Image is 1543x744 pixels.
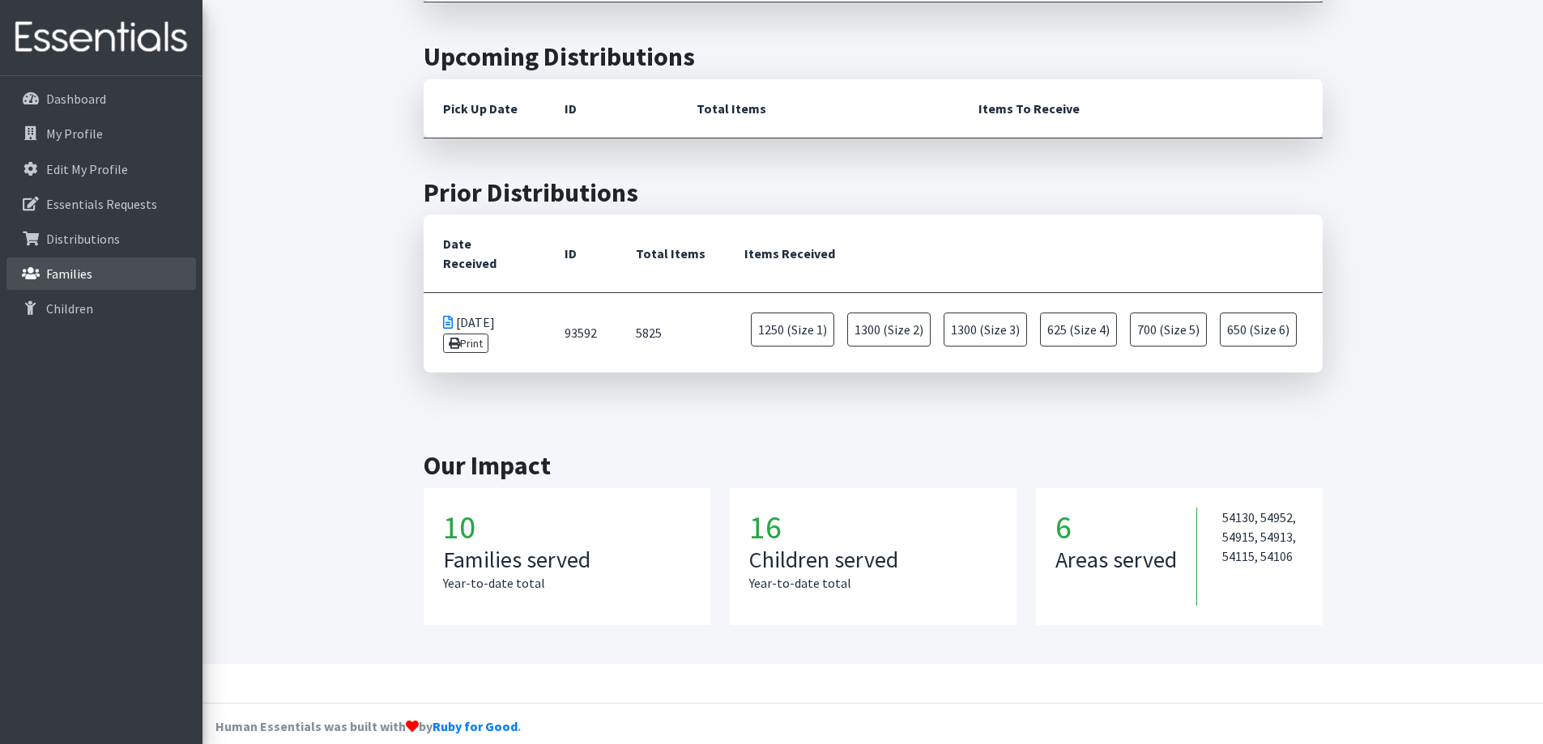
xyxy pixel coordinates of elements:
[6,117,196,150] a: My Profile
[959,79,1323,138] th: Items To Receive
[424,41,1323,72] h2: Upcoming Distributions
[749,546,997,574] h3: Children served
[6,292,196,325] a: Children
[749,508,997,546] h1: 16
[443,508,691,546] h1: 10
[424,215,545,293] th: Date Received
[6,223,196,255] a: Distributions
[749,573,997,593] p: Year-to-date total
[424,293,545,373] td: [DATE]
[443,546,691,574] h3: Families served
[1217,508,1303,606] div: 54130, 54952, 54915, 54913, 54115, 54106
[46,91,106,107] p: Dashboard
[847,312,931,346] span: 1300 (Size 2)
[6,153,196,185] a: Edit My Profile
[677,79,959,138] th: Total Items
[433,718,518,734] a: Ruby for Good
[6,257,196,290] a: Families
[6,11,196,65] img: HumanEssentials
[1055,508,1196,546] h1: 6
[46,125,103,142] p: My Profile
[545,293,616,373] td: 93592
[443,573,691,593] p: Year-to-date total
[545,215,616,293] th: ID
[46,231,120,247] p: Distributions
[424,450,1323,481] h2: Our Impact
[46,196,157,212] p: Essentials Requests
[1130,312,1207,346] span: 700 (Size 5)
[6,188,196,220] a: Essentials Requests
[545,79,677,138] th: ID
[616,215,725,293] th: Total Items
[616,293,725,373] td: 5825
[443,334,489,353] a: Print
[6,83,196,115] a: Dashboard
[46,161,128,177] p: Edit My Profile
[1055,546,1177,574] h3: Areas served
[424,79,545,138] th: Pick Up Date
[46,300,93,317] p: Children
[1040,312,1117,346] span: 625 (Size 4)
[944,312,1027,346] span: 1300 (Size 3)
[1220,312,1297,346] span: 650 (Size 6)
[751,312,834,346] span: 1250 (Size 1)
[725,215,1323,293] th: Items Received
[46,266,92,282] p: Families
[215,718,521,734] strong: Human Essentials was built with by .
[424,177,1323,208] h2: Prior Distributions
